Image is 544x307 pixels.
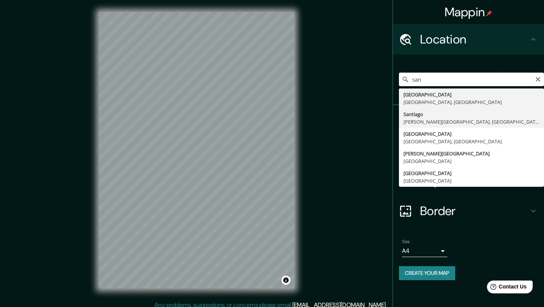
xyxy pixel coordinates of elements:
button: Create your map [399,266,455,280]
div: [GEOGRAPHIC_DATA], [GEOGRAPHIC_DATA] [403,138,539,145]
h4: Layout [420,173,529,188]
img: pin-icon.png [486,10,492,16]
h4: Location [420,32,529,47]
input: Pick your city or area [399,73,544,86]
h4: Mappin [445,5,493,20]
div: [GEOGRAPHIC_DATA], [GEOGRAPHIC_DATA] [403,98,539,106]
div: Border [393,196,544,226]
canvas: Map [99,12,294,288]
button: Toggle attribution [281,276,291,285]
div: Layout [393,166,544,196]
div: Pins [393,105,544,135]
h4: Border [420,203,529,219]
div: Santiago [403,110,539,118]
label: Size [402,239,410,245]
div: Location [393,24,544,54]
iframe: Help widget launcher [477,278,536,299]
div: [GEOGRAPHIC_DATA] [403,169,539,177]
div: [GEOGRAPHIC_DATA] [403,130,539,138]
div: [GEOGRAPHIC_DATA] [403,177,539,185]
div: [PERSON_NAME][GEOGRAPHIC_DATA] [403,150,539,157]
div: [GEOGRAPHIC_DATA] [403,157,539,165]
div: [PERSON_NAME][GEOGRAPHIC_DATA], [GEOGRAPHIC_DATA] [403,118,539,126]
button: Clear [535,75,541,82]
div: A4 [402,245,447,257]
div: Style [393,135,544,166]
div: [GEOGRAPHIC_DATA] [403,91,539,98]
